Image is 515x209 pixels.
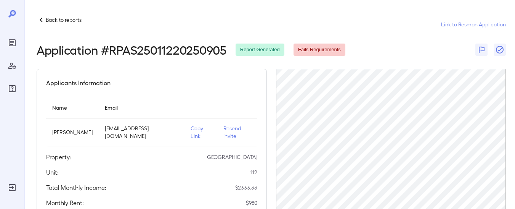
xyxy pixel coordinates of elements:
p: [EMAIL_ADDRESS][DOMAIN_NAME] [105,125,178,140]
h2: Application # RPAS25011220250905 [37,43,226,57]
div: FAQ [6,83,18,95]
p: [PERSON_NAME] [52,128,93,136]
p: $ 2333.33 [235,184,257,191]
h5: Total Monthly Income: [46,183,106,192]
div: Manage Users [6,60,18,72]
span: Report Generated [236,46,284,53]
p: Resend Invite [223,125,251,140]
p: $ 980 [246,199,257,207]
div: Log Out [6,181,18,194]
th: Email [99,97,185,118]
p: 112 [250,168,257,176]
h5: Property: [46,152,71,162]
p: Copy Link [191,125,211,140]
span: Fails Requirements [294,46,345,53]
h5: Applicants Information [46,78,111,87]
h5: Monthly Rent: [46,198,84,207]
th: Name [46,97,99,118]
p: [GEOGRAPHIC_DATA] [205,153,257,161]
a: Link to Resman Application [441,21,506,28]
p: Back to reports [46,16,82,24]
div: Reports [6,37,18,49]
button: Flag Report [475,44,488,56]
h5: Unit: [46,168,59,177]
table: simple table [46,97,257,146]
button: Close Report [494,44,506,56]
